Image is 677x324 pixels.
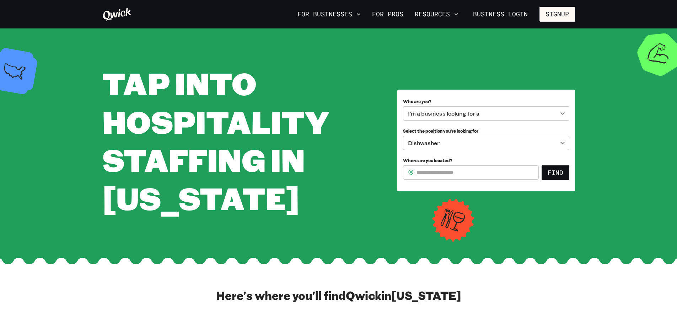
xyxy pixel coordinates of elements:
[403,136,569,150] div: Dishwasher
[216,288,461,302] h2: Here's where you'll find Qwick in [US_STATE]
[403,106,569,121] div: I’m a business looking for a
[295,8,364,20] button: For Businesses
[412,8,461,20] button: Resources
[102,63,329,218] span: Tap into Hospitality Staffing in [US_STATE]
[403,128,478,134] span: Select the position you’re looking for
[369,8,406,20] a: For Pros
[467,7,534,22] a: Business Login
[539,7,575,22] button: Signup
[403,99,431,104] span: Who are you?
[542,165,569,180] button: Find
[403,158,452,163] span: Where are you located?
